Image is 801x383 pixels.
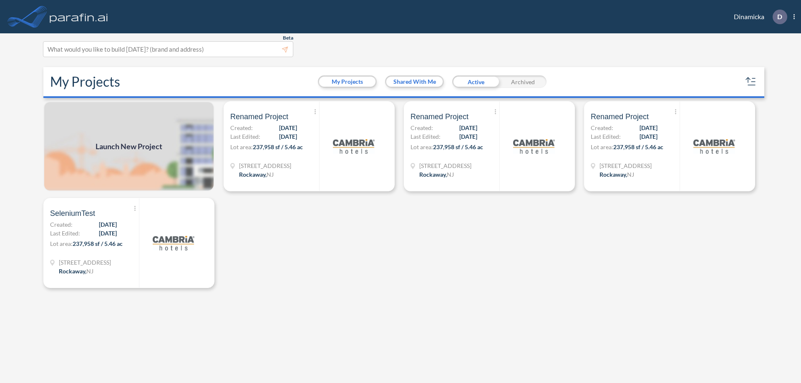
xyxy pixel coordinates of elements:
div: Active [452,75,499,88]
span: Created: [50,220,73,229]
div: Rockaway, NJ [599,170,634,179]
span: NJ [267,171,274,178]
span: 321 Mt Hope Ave [599,161,652,170]
h2: My Projects [50,74,120,90]
span: SeleniumTest [50,208,95,218]
span: Lot area: [591,143,613,150]
span: 321 Mt Hope Ave [59,258,111,267]
div: Dinamicka [721,10,795,24]
span: Created: [591,123,613,132]
a: Launch New Project [43,101,214,191]
span: Lot area: [411,143,433,150]
span: Created: [230,123,253,132]
p: D [777,13,782,20]
span: Created: [411,123,433,132]
img: logo [693,125,735,167]
span: Rockaway , [419,171,447,178]
img: logo [513,125,555,167]
span: [DATE] [459,132,477,141]
span: 237,958 sf / 5.46 ac [433,143,483,150]
span: Last Edited: [50,229,80,238]
img: logo [153,222,194,264]
span: Renamed Project [411,112,469,122]
span: Last Edited: [230,132,260,141]
div: Rockaway, NJ [239,170,274,179]
span: [DATE] [279,132,297,141]
div: Archived [499,75,547,88]
img: logo [333,125,375,167]
span: [DATE] [459,123,477,132]
span: [DATE] [640,123,657,132]
div: Rockaway, NJ [59,267,93,275]
span: 321 Mt Hope Ave [419,161,471,170]
span: Renamed Project [591,112,649,122]
span: Renamed Project [230,112,288,122]
button: sort [744,75,758,88]
span: NJ [627,171,634,178]
span: NJ [447,171,454,178]
span: [DATE] [279,123,297,132]
div: Rockaway, NJ [419,170,454,179]
span: [DATE] [640,132,657,141]
span: 237,958 sf / 5.46 ac [73,240,123,247]
span: Last Edited: [591,132,621,141]
span: Beta [283,35,293,41]
span: Lot area: [230,143,253,150]
span: NJ [86,268,93,275]
button: Shared With Me [386,77,443,87]
span: Lot area: [50,240,73,247]
span: Rockaway , [239,171,267,178]
span: Last Edited: [411,132,441,141]
img: logo [48,8,110,25]
span: [DATE] [99,220,117,229]
span: Launch New Project [96,141,162,152]
button: My Projects [319,77,375,87]
span: Rockaway , [599,171,627,178]
span: 237,958 sf / 5.46 ac [253,143,303,150]
img: add [43,101,214,191]
span: 321 Mt Hope Ave [239,161,291,170]
span: 237,958 sf / 5.46 ac [613,143,663,150]
span: Rockaway , [59,268,86,275]
span: [DATE] [99,229,117,238]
